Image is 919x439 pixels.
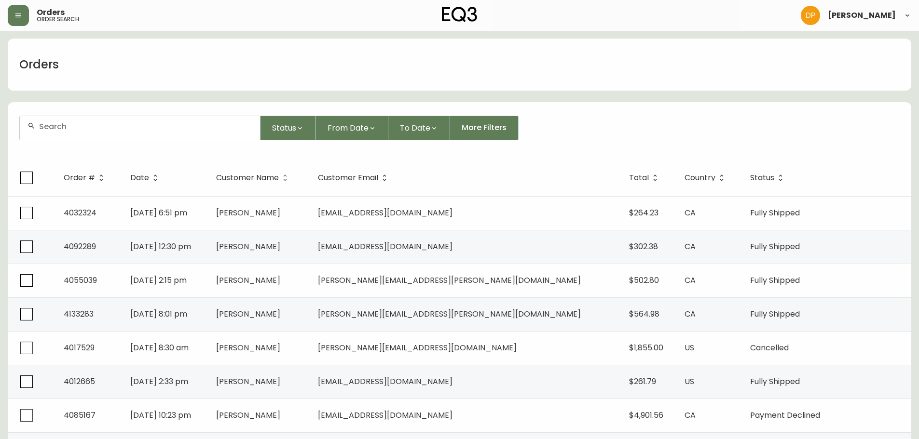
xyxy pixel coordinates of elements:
[216,308,280,319] span: [PERSON_NAME]
[64,308,94,319] span: 4133283
[130,241,191,252] span: [DATE] 12:30 pm
[685,173,728,182] span: Country
[64,410,96,421] span: 4085167
[216,241,280,252] span: [PERSON_NAME]
[629,376,656,387] span: $261.79
[318,376,453,387] span: [EMAIL_ADDRESS][DOMAIN_NAME]
[801,6,820,25] img: b0154ba12ae69382d64d2f3159806b19
[130,342,189,353] span: [DATE] 8:30 am
[130,175,149,181] span: Date
[750,376,800,387] span: Fully Shipped
[318,342,517,353] span: [PERSON_NAME][EMAIL_ADDRESS][DOMAIN_NAME]
[216,342,280,353] span: [PERSON_NAME]
[750,175,774,181] span: Status
[629,342,663,353] span: $1,855.00
[37,9,65,16] span: Orders
[130,410,191,421] span: [DATE] 10:23 pm
[130,376,188,387] span: [DATE] 2:33 pm
[685,410,696,421] span: CA
[130,173,162,182] span: Date
[64,241,96,252] span: 4092289
[64,173,108,182] span: Order #
[19,56,59,73] h1: Orders
[750,173,787,182] span: Status
[685,175,715,181] span: Country
[216,410,280,421] span: [PERSON_NAME]
[216,207,280,218] span: [PERSON_NAME]
[629,207,658,218] span: $264.23
[272,122,296,134] span: Status
[64,376,95,387] span: 4012665
[64,342,95,353] span: 4017529
[750,308,800,319] span: Fully Shipped
[442,7,478,22] img: logo
[37,16,79,22] h5: order search
[318,175,378,181] span: Customer Email
[318,207,453,218] span: [EMAIL_ADDRESS][DOMAIN_NAME]
[629,173,661,182] span: Total
[216,173,291,182] span: Customer Name
[316,116,388,140] button: From Date
[318,308,581,319] span: [PERSON_NAME][EMAIL_ADDRESS][PERSON_NAME][DOMAIN_NAME]
[685,308,696,319] span: CA
[629,410,663,421] span: $4,901.56
[629,175,649,181] span: Total
[130,207,187,218] span: [DATE] 6:51 pm
[130,308,187,319] span: [DATE] 8:01 pm
[388,116,450,140] button: To Date
[64,175,95,181] span: Order #
[629,275,659,286] span: $502.80
[685,207,696,218] span: CA
[750,275,800,286] span: Fully Shipped
[462,122,507,133] span: More Filters
[400,122,430,134] span: To Date
[318,410,453,421] span: [EMAIL_ADDRESS][DOMAIN_NAME]
[64,207,96,218] span: 4032324
[828,12,896,19] span: [PERSON_NAME]
[450,116,519,140] button: More Filters
[685,342,694,353] span: US
[685,376,694,387] span: US
[328,122,369,134] span: From Date
[130,275,187,286] span: [DATE] 2:15 pm
[318,173,391,182] span: Customer Email
[216,175,279,181] span: Customer Name
[318,241,453,252] span: [EMAIL_ADDRESS][DOMAIN_NAME]
[39,122,252,131] input: Search
[750,410,820,421] span: Payment Declined
[629,241,658,252] span: $302.38
[629,308,659,319] span: $564.98
[750,342,789,353] span: Cancelled
[750,241,800,252] span: Fully Shipped
[685,275,696,286] span: CA
[216,376,280,387] span: [PERSON_NAME]
[261,116,316,140] button: Status
[750,207,800,218] span: Fully Shipped
[318,275,581,286] span: [PERSON_NAME][EMAIL_ADDRESS][PERSON_NAME][DOMAIN_NAME]
[216,275,280,286] span: [PERSON_NAME]
[685,241,696,252] span: CA
[64,275,97,286] span: 4055039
